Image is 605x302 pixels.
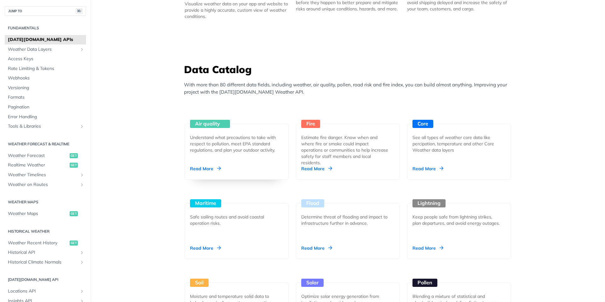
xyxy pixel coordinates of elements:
div: Read More [301,245,332,251]
a: Flood Determine threat of flooding and impact to infrastructure further in advance. Read More [293,180,402,259]
a: Historical Climate NormalsShow subpages for Historical Climate Normals [5,258,86,267]
a: Pagination [5,102,86,112]
a: Access Keys [5,54,86,64]
span: Webhooks [8,75,84,81]
button: Show subpages for Weather on Routes [79,182,84,187]
button: Show subpages for Historical API [79,250,84,255]
div: Core [412,120,433,128]
div: Safe sailing routes and avoid coastal operation risks. [190,214,278,226]
div: Solar [301,279,324,287]
h2: Weather Forecast & realtime [5,141,86,147]
h2: [DATE][DOMAIN_NAME] API [5,277,86,282]
div: Lightning [412,199,446,207]
button: Show subpages for Tools & Libraries [79,124,84,129]
a: Weather TimelinesShow subpages for Weather Timelines [5,170,86,180]
span: get [70,241,78,246]
span: Rate Limiting & Tokens [8,66,84,72]
a: Maritime Safe sailing routes and avoid coastal operation risks. Read More [182,180,291,259]
a: Weather Data LayersShow subpages for Weather Data Layers [5,45,86,54]
h3: Data Catalog [184,62,515,76]
div: Soil [190,279,209,287]
span: Weather Timelines [8,172,78,178]
div: Visualize weather data on your app and website to provide a highly accurate, custom view of weath... [185,1,289,20]
a: Weather Mapsget [5,209,86,218]
a: Weather Recent Historyget [5,238,86,248]
div: Understand what precautions to take with respect to pollution, meet EPA standard regulations, and... [190,134,278,153]
h2: Weather Maps [5,199,86,205]
a: Webhooks [5,73,86,83]
a: Fire Estimate fire danger. Know when and where fire or smoke could impact operations or communiti... [293,100,402,180]
div: Read More [412,166,443,172]
div: Estimate fire danger. Know when and where fire or smoke could impact operations or communities to... [301,134,389,166]
span: Access Keys [8,56,84,62]
a: Rate Limiting & Tokens [5,64,86,73]
div: See all types of weather core data like percipation, temperature and other Core Weather data layers [412,134,501,153]
a: Lightning Keep people safe from lightning strikes, plan departures, and avoid energy outages. Rea... [405,180,514,259]
h2: Historical Weather [5,229,86,234]
button: JUMP TO⌘/ [5,6,86,16]
span: Historical Climate Normals [8,259,78,265]
div: Determine threat of flooding and impact to infrastructure further in advance. [301,214,389,226]
span: Pagination [8,104,84,110]
div: Read More [301,166,332,172]
span: Weather Forecast [8,153,68,159]
span: Tools & Libraries [8,123,78,130]
a: Air quality Understand what precautions to take with respect to pollution, meet EPA standard regu... [182,100,291,180]
div: Fire [301,120,320,128]
button: Show subpages for Historical Climate Normals [79,260,84,265]
a: Formats [5,93,86,102]
span: get [70,211,78,216]
a: Tools & LibrariesShow subpages for Tools & Libraries [5,122,86,131]
p: With more than 80 different data fields, including weather, air quality, pollen, road risk and fi... [184,81,515,96]
div: Read More [190,245,221,251]
div: Read More [190,166,221,172]
span: Realtime Weather [8,162,68,168]
span: [DATE][DOMAIN_NAME] APIs [8,37,84,43]
div: Maritime [190,199,221,207]
span: ⌘/ [76,9,83,14]
span: Formats [8,94,84,101]
div: Pollen [412,279,437,287]
a: Core See all types of weather core data like percipation, temperature and other Core Weather data... [405,100,514,180]
span: Locations API [8,288,78,294]
div: Flood [301,199,324,207]
a: Historical APIShow subpages for Historical API [5,248,86,257]
div: Read More [412,245,443,251]
a: Locations APIShow subpages for Locations API [5,287,86,296]
div: Air quality [190,120,230,128]
span: get [70,153,78,158]
span: Error Handling [8,114,84,120]
a: Realtime Weatherget [5,160,86,170]
div: Keep people safe from lightning strikes, plan departures, and avoid energy outages. [412,214,501,226]
a: Error Handling [5,112,86,122]
span: Weather on Routes [8,182,78,188]
span: Versioning [8,85,84,91]
h2: Fundamentals [5,25,86,31]
button: Show subpages for Locations API [79,289,84,294]
span: Weather Data Layers [8,46,78,53]
span: Historical API [8,249,78,256]
button: Show subpages for Weather Timelines [79,172,84,177]
span: get [70,163,78,168]
button: Show subpages for Weather Data Layers [79,47,84,52]
span: Weather Maps [8,211,68,217]
a: Weather Forecastget [5,151,86,160]
a: Weather on RoutesShow subpages for Weather on Routes [5,180,86,189]
a: [DATE][DOMAIN_NAME] APIs [5,35,86,44]
span: Weather Recent History [8,240,68,246]
a: Versioning [5,83,86,93]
